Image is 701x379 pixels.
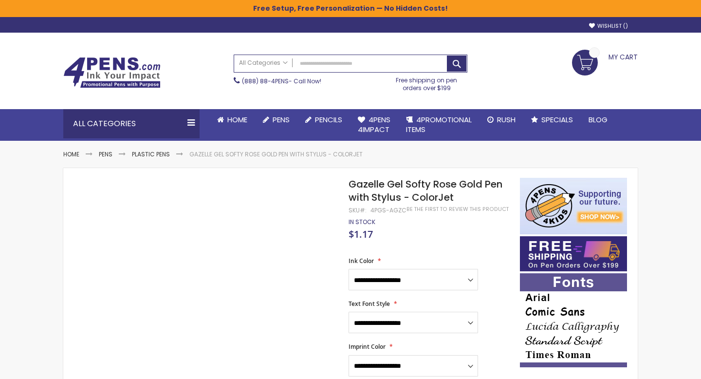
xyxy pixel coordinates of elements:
[398,109,480,141] a: 4PROMOTIONALITEMS
[99,150,112,158] a: Pens
[189,151,363,158] li: Gazelle Gel Softy Rose Gold Pen with Stylus - ColorJet
[132,150,170,158] a: Plastic Pens
[370,207,406,214] div: 4PGS-AGZC
[541,114,573,125] span: Specials
[63,150,79,158] a: Home
[520,178,627,234] img: 4pens 4 kids
[349,218,375,226] span: In stock
[349,342,386,351] span: Imprint Color
[406,206,509,213] a: Be the first to review this product
[242,77,321,85] span: - Call Now!
[349,227,373,241] span: $1.17
[349,257,374,265] span: Ink Color
[480,109,523,131] a: Rush
[273,114,290,125] span: Pens
[349,206,367,214] strong: SKU
[589,22,628,30] a: Wishlist
[349,177,502,204] span: Gazelle Gel Softy Rose Gold Pen with Stylus - ColorJet
[581,109,615,131] a: Blog
[523,109,581,131] a: Specials
[349,218,375,226] div: Availability
[209,109,255,131] a: Home
[349,300,390,308] span: Text Font Style
[234,55,293,71] a: All Categories
[621,353,701,379] iframe: Google Customer Reviews
[350,109,398,141] a: 4Pens4impact
[406,114,472,134] span: 4PROMOTIONAL ITEMS
[589,114,608,125] span: Blog
[239,59,288,67] span: All Categories
[297,109,350,131] a: Pencils
[255,109,297,131] a: Pens
[386,73,468,92] div: Free shipping on pen orders over $199
[520,236,627,271] img: Free shipping on orders over $199
[242,77,289,85] a: (888) 88-4PENS
[227,114,247,125] span: Home
[358,114,390,134] span: 4Pens 4impact
[63,57,161,88] img: 4Pens Custom Pens and Promotional Products
[497,114,516,125] span: Rush
[520,273,627,367] img: font-personalization-examples
[63,109,200,138] div: All Categories
[315,114,342,125] span: Pencils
